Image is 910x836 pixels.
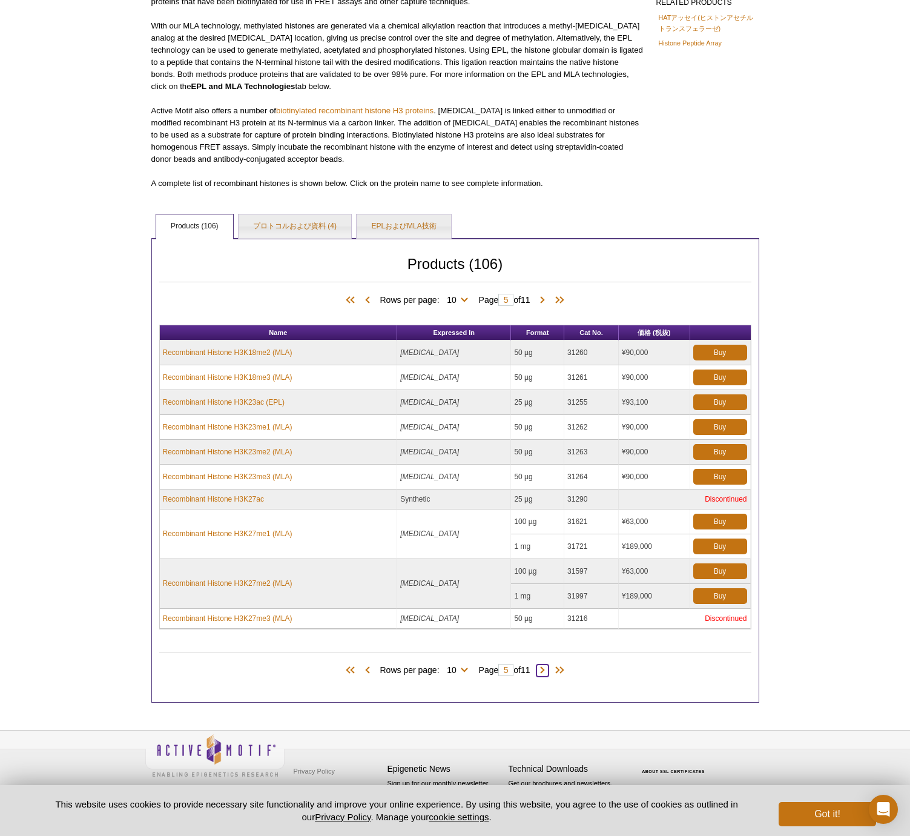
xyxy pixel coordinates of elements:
td: 31261 [564,365,619,390]
td: Discontinued [619,489,751,509]
span: First Page [343,294,361,307]
th: Name [160,325,398,340]
span: Previous Page [361,294,374,307]
a: Buy [693,469,747,485]
a: Privacy Policy [291,762,338,780]
h4: Technical Downloads [509,764,624,774]
a: ABOUT SSL CERTIFICATES [642,769,705,774]
span: First Page [343,665,361,677]
a: Recombinant Histone H3K27me1 (MLA) [163,528,292,539]
td: 100 µg [511,509,564,534]
span: 11 [521,295,530,305]
th: Format [511,325,564,340]
i: [MEDICAL_DATA] [400,423,459,431]
td: 31262 [564,415,619,440]
a: Recombinant Histone H3K23ac (EPL) [163,397,285,408]
a: Buy [693,539,747,554]
a: Buy [693,419,747,435]
td: ¥90,000 [619,365,690,390]
span: 11 [521,665,530,675]
a: Buy [693,370,747,385]
td: 31621 [564,509,619,534]
a: Recombinant Histone H3K23me1 (MLA) [163,422,292,433]
p: Get our brochures and newsletters, or request them by mail. [509,778,624,809]
p: Active Motif also offers a number of . [MEDICAL_DATA] is linked either to unmodified or modified ... [151,105,644,165]
i: [MEDICAL_DATA] [400,448,459,456]
td: ¥90,000 [619,415,690,440]
th: Cat No. [564,325,619,340]
td: 31263 [564,440,619,465]
p: A complete list of recombinant histones is shown below. Click on the protein name to see complete... [151,177,644,190]
td: ¥90,000 [619,340,690,365]
a: EPLおよびMLA技術 [357,214,450,239]
strong: EPL and MLA Technologies [191,82,295,91]
td: 1 mg [511,534,564,559]
td: 31260 [564,340,619,365]
td: ¥90,000 [619,465,690,489]
button: cookie settings [429,812,489,822]
p: This website uses cookies to provide necessary site functionality and improve your online experie... [35,798,759,823]
a: HATアッセイ(ヒストンアセチルトランスフェラーゼ) [659,12,757,34]
i: [MEDICAL_DATA] [400,348,459,357]
td: 25 µg [511,390,564,415]
a: Recombinant Histone H3K18me2 (MLA) [163,347,292,358]
div: Open Intercom Messenger [869,795,898,824]
td: 50 µg [511,340,564,365]
th: Expressed In [397,325,511,340]
p: Sign up for our monthly newsletter highlighting recent publications in the field of epigenetics. [387,778,503,820]
td: ¥63,000 [619,509,690,534]
td: 50 µg [511,415,564,440]
a: Buy [693,394,747,410]
i: [MEDICAL_DATA] [400,398,459,406]
i: [MEDICAL_DATA] [400,614,459,623]
span: Last Page [549,665,567,677]
a: プロトコルおよび資料 (4) [239,214,351,239]
a: Terms & Conditions [291,780,354,798]
a: Recombinant Histone H3K27ac [163,494,264,505]
td: 25 µg [511,489,564,509]
td: ¥63,000 [619,559,690,584]
td: 50 µg [511,609,564,629]
p: With our MLA technology, methylated histones are generated via a chemical alkylation reaction tha... [151,20,644,93]
td: 1 mg [511,584,564,609]
h4: Epigenetic News [387,764,503,774]
h2: Products (106) [159,259,751,282]
i: [MEDICAL_DATA] [400,579,459,588]
a: Recombinant Histone H3K27me2 (MLA) [163,578,292,589]
td: Discontinued [619,609,751,629]
span: Previous Page [361,665,374,677]
span: Rows per page: [380,293,472,305]
a: Products (106) [156,214,233,239]
a: Recombinant Histone H3K23me3 (MLA) [163,471,292,482]
span: Rows per page: [380,663,472,675]
td: ¥90,000 [619,440,690,465]
a: Buy [693,588,747,604]
td: 31997 [564,584,619,609]
td: ¥189,000 [619,534,690,559]
a: Privacy Policy [315,812,371,822]
a: Buy [693,563,747,579]
a: Recombinant Histone H3K23me2 (MLA) [163,446,292,457]
a: Buy [693,345,747,360]
button: Got it! [779,802,875,826]
a: Histone Peptide Array [659,38,722,48]
a: biotinylated recombinant histone H3 proteins [276,106,434,115]
span: Next Page [536,665,549,677]
td: 100 µg [511,559,564,584]
td: 31290 [564,489,619,509]
td: ¥93,100 [619,390,690,415]
td: 31721 [564,534,619,559]
td: 31255 [564,390,619,415]
a: Buy [693,514,747,529]
td: Synthetic [397,489,511,509]
table: Click to Verify - This site chose Symantec SSL for secure e-commerce and confidential communicati... [630,752,720,778]
td: 31264 [564,465,619,489]
span: Next Page [536,294,549,307]
span: Page of [473,294,536,306]
img: Active Motif, [145,731,285,780]
a: Recombinant Histone H3K27me3 (MLA) [163,613,292,624]
th: 価格 (税抜) [619,325,690,340]
td: 31597 [564,559,619,584]
td: 50 µg [511,365,564,390]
